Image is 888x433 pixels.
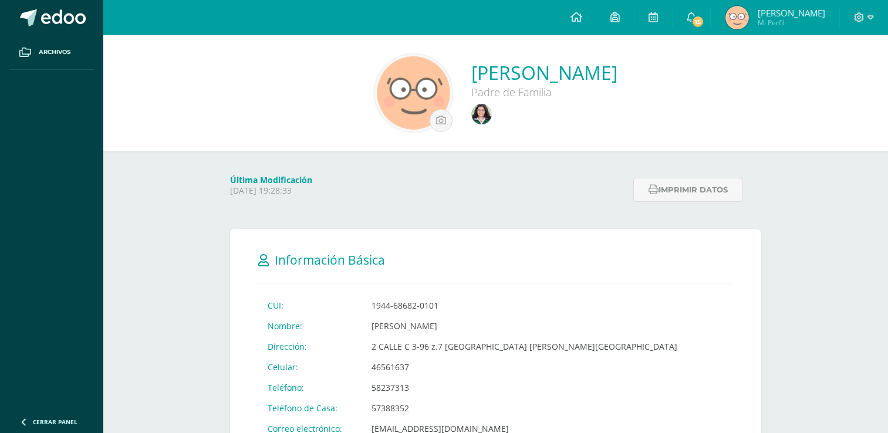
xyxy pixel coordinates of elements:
td: 2 CALLE C 3-96 z.7 [GEOGRAPHIC_DATA] [PERSON_NAME][GEOGRAPHIC_DATA] [362,336,687,357]
td: CUI: [258,295,362,316]
span: Mi Perfil [758,18,825,28]
span: Información Básica [275,252,385,268]
td: Celular: [258,357,362,377]
div: Padre de Familia [471,85,617,99]
a: [PERSON_NAME] [471,60,617,85]
td: 58237313 [362,377,687,398]
td: 46561637 [362,357,687,377]
td: Teléfono de Casa: [258,398,362,418]
td: [PERSON_NAME] [362,316,687,336]
p: [DATE] 19:28:33 [230,185,626,196]
td: Teléfono: [258,377,362,398]
span: 15 [691,15,704,28]
td: 57388352 [362,398,687,418]
img: 4b3d9830928b2983e88d4644a4a1fc85.png [377,56,450,130]
img: cf37d6658792bf62122c9960a6749a92.png [471,104,492,124]
span: Archivos [39,48,70,57]
span: [PERSON_NAME] [758,7,825,19]
h4: Última Modificación [230,174,626,185]
td: Dirección: [258,336,362,357]
td: Nombre: [258,316,362,336]
td: 1944-68682-0101 [362,295,687,316]
img: e8f35826510c7e9edea8f34d143d1a33.png [725,6,749,29]
button: Imprimir datos [633,178,743,202]
a: Archivos [9,35,94,70]
span: Cerrar panel [33,418,77,426]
